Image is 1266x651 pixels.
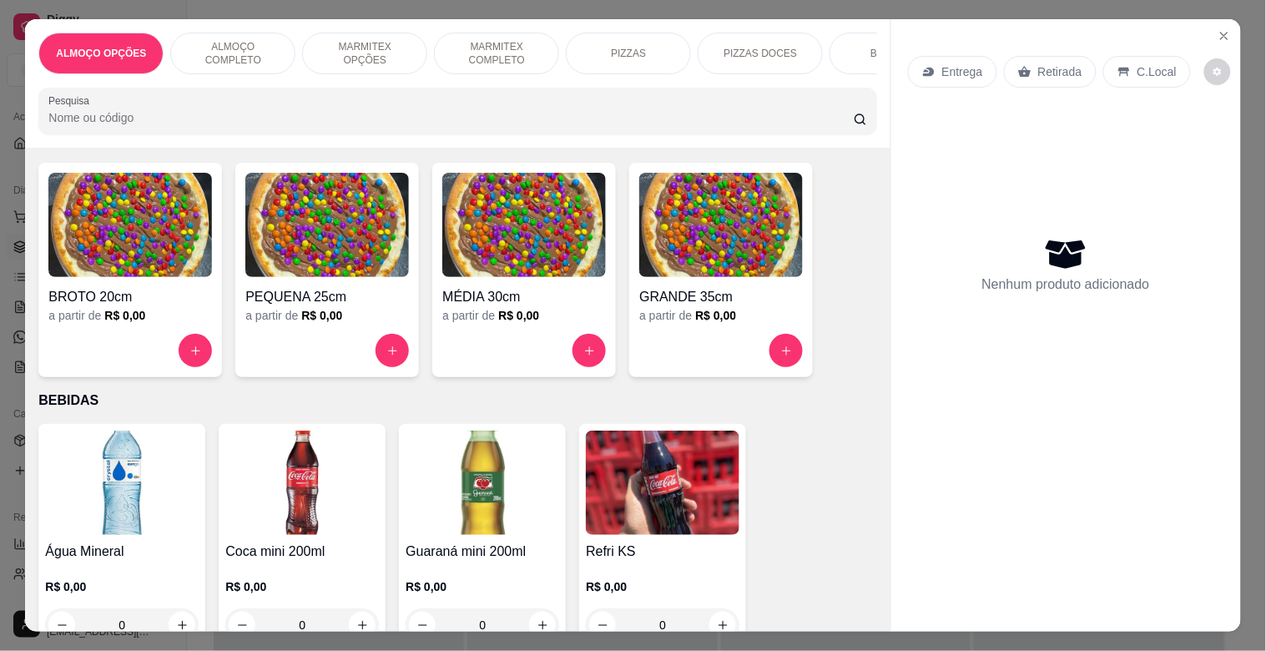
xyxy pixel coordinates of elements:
p: PIZZAS DOCES [724,47,797,60]
img: product-image [406,431,559,535]
p: Nenhum produto adicionado [982,275,1150,295]
h4: BROTO 20cm [48,287,212,307]
img: product-image [245,173,409,277]
p: R$ 0,00 [406,578,559,595]
button: increase-product-quantity [376,334,409,367]
img: product-image [48,173,212,277]
h6: R$ 0,00 [695,307,736,324]
h4: GRANDE 35cm [639,287,803,307]
p: PIZZAS [611,47,646,60]
button: increase-product-quantity [572,334,606,367]
p: R$ 0,00 [225,578,379,595]
h4: Água Mineral [45,542,199,562]
h6: R$ 0,00 [104,307,145,324]
img: product-image [225,431,379,535]
img: product-image [639,173,803,277]
input: Pesquisa [48,109,854,126]
img: product-image [442,173,606,277]
p: Entrega [942,63,983,80]
h4: MÉDIA 30cm [442,287,606,307]
p: ALMOÇO OPÇÕES [56,47,146,60]
button: increase-product-quantity [769,334,803,367]
h4: Guaraná mini 200ml [406,542,559,562]
button: increase-product-quantity [179,334,212,367]
p: MARMITEX OPÇÕES [316,40,413,67]
p: R$ 0,00 [586,578,739,595]
button: Close [1211,23,1238,49]
div: a partir de [245,307,409,324]
p: BEBIDAS [870,47,914,60]
p: BEBIDAS [38,391,876,411]
img: product-image [586,431,739,535]
p: ALMOÇO COMPLETO [184,40,281,67]
div: a partir de [48,307,212,324]
h4: PEQUENA 25cm [245,287,409,307]
p: R$ 0,00 [45,578,199,595]
p: Retirada [1038,63,1082,80]
p: C.Local [1137,63,1177,80]
p: MARMITEX COMPLETO [448,40,545,67]
button: decrease-product-quantity [1204,58,1231,85]
img: product-image [45,431,199,535]
h6: R$ 0,00 [498,307,539,324]
div: a partir de [442,307,606,324]
label: Pesquisa [48,93,95,108]
h4: Refri KS [586,542,739,562]
h6: R$ 0,00 [301,307,342,324]
div: a partir de [639,307,803,324]
h4: Coca mini 200ml [225,542,379,562]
